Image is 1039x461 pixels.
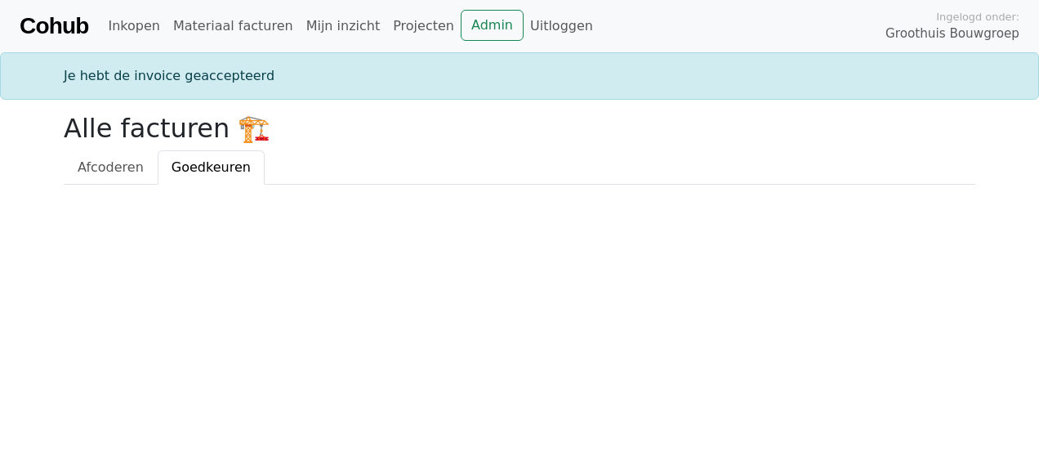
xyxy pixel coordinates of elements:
a: Inkopen [101,10,166,43]
a: Mijn inzicht [300,10,387,43]
span: Groothuis Bouwgroep [885,25,1019,43]
a: Materiaal facturen [167,10,300,43]
a: Projecten [386,10,461,43]
span: Afcoderen [78,159,144,175]
a: Goedkeuren [158,150,265,185]
a: Uitloggen [524,10,600,43]
span: Goedkeuren [172,159,251,175]
a: Afcoderen [64,150,158,185]
div: Je hebt de invoice geaccepteerd [54,66,985,86]
a: Admin [461,10,524,41]
h2: Alle facturen 🏗️ [64,113,975,144]
a: Cohub [20,7,88,46]
span: Ingelogd onder: [936,9,1019,25]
